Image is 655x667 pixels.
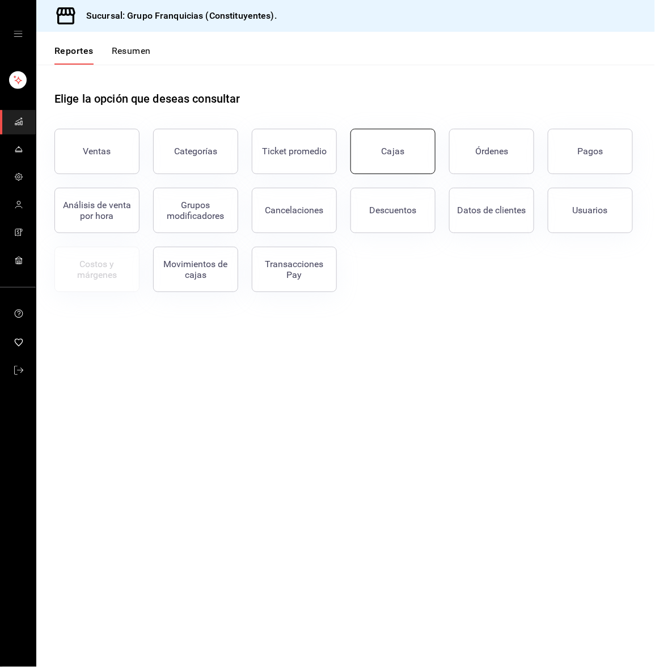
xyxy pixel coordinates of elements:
[153,247,238,292] button: Movimientos de cajas
[252,129,337,174] button: Ticket promedio
[54,129,140,174] button: Ventas
[449,188,534,233] button: Datos de clientes
[382,145,405,158] div: Cajas
[252,247,337,292] button: Transacciones Pay
[350,188,436,233] button: Descuentos
[54,45,94,65] button: Reportes
[54,247,140,292] button: Contrata inventarios para ver este reporte
[54,188,140,233] button: Análisis de venta por hora
[14,29,23,39] button: open drawer
[153,188,238,233] button: Grupos modificadores
[54,90,240,107] h1: Elige la opción que deseas consultar
[370,205,417,216] div: Descuentos
[548,129,633,174] button: Pagos
[160,200,231,221] div: Grupos modificadores
[153,129,238,174] button: Categorías
[449,129,534,174] button: Órdenes
[112,45,151,65] button: Resumen
[262,146,327,157] div: Ticket promedio
[83,146,111,157] div: Ventas
[62,200,132,221] div: Análisis de venta por hora
[578,146,603,157] div: Pagos
[77,9,277,23] h3: Sucursal: Grupo Franquicias (Constituyentes).
[458,205,526,216] div: Datos de clientes
[265,205,324,216] div: Cancelaciones
[62,259,132,280] div: Costos y márgenes
[174,146,217,157] div: Categorías
[160,259,231,280] div: Movimientos de cajas
[475,146,508,157] div: Órdenes
[548,188,633,233] button: Usuarios
[573,205,608,216] div: Usuarios
[259,259,329,280] div: Transacciones Pay
[54,45,151,65] div: navigation tabs
[252,188,337,233] button: Cancelaciones
[350,129,436,174] a: Cajas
